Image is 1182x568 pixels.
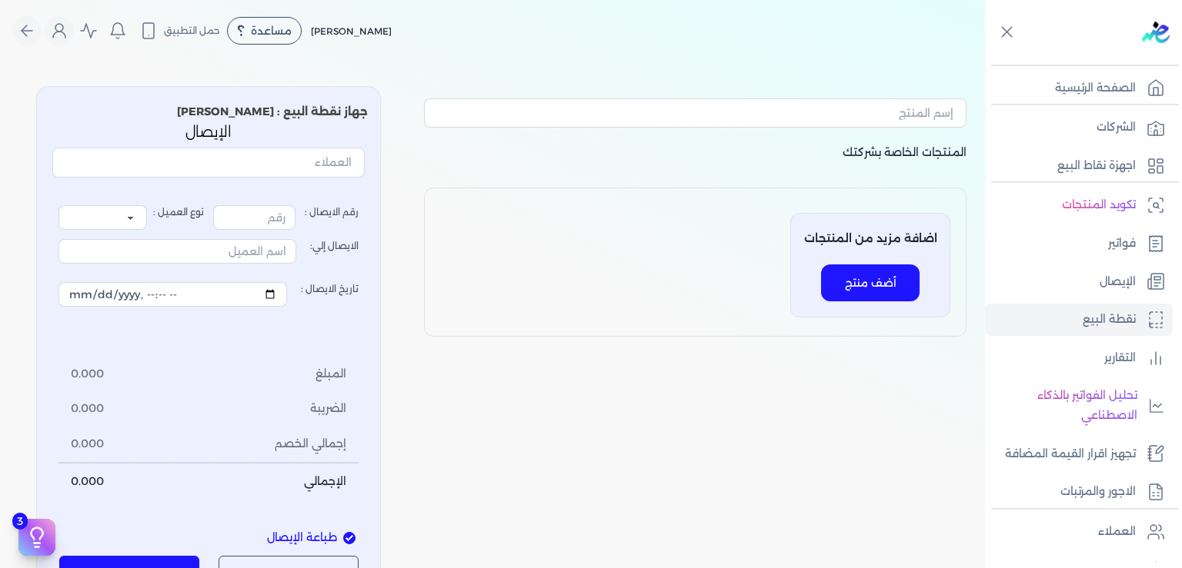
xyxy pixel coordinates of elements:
input: العملاء [52,148,365,177]
button: أضف منتج [821,264,920,301]
span: 0.000 [71,400,104,417]
a: الصفحة الرئيسية [985,72,1173,105]
p: الاجور والمرتبات [1060,482,1136,502]
a: تحليل الفواتير بالذكاء الاصطناعي [985,380,1173,431]
a: تكويد المنتجات [985,189,1173,221]
p: العملاء [1098,522,1136,542]
p: اجهزة نقاط البيع [1057,156,1136,176]
p: الصفحة الرئيسية [1055,78,1136,98]
span: المبلغ [316,366,346,383]
label: نوع العميل : [58,205,204,230]
label: الايصال إلي: [58,230,359,273]
p: الإيصال [52,122,365,142]
label: رقم الايصال : [213,205,359,230]
span: 0.000 [71,436,104,453]
span: إجمالي الخصم [275,436,346,453]
a: الاجور والمرتبات [985,476,1173,508]
p: الإيصال [1100,272,1136,292]
button: العملاء [52,148,365,183]
a: العملاء [985,516,1173,548]
div: مساعدة [227,17,302,45]
img: logo [1142,22,1170,43]
span: الضريبة [310,400,346,417]
p: تكويد المنتجات [1062,195,1136,215]
span: 3 [12,513,28,530]
label: تاريخ الايصال : [58,273,359,316]
p: المنتجات الخاصة بشركتك [424,143,967,188]
span: مساعدة [251,25,292,36]
input: الايصال إلي: [58,239,296,264]
span: حمل التطبيق [164,24,220,38]
a: اجهزة نقاط البيع [985,150,1173,182]
a: التقارير [985,342,1173,374]
input: إسم المنتج [424,98,967,128]
input: تاريخ الايصال : [58,282,287,307]
input: طباعة الإيصال [343,532,356,544]
p: جهاز نقطة البيع : [PERSON_NAME] [49,102,368,122]
span: 0.000 [71,473,104,490]
button: حمل التطبيق [135,18,224,44]
a: فواتير [985,228,1173,260]
button: 3 [18,519,55,556]
p: التقارير [1104,348,1136,368]
span: [PERSON_NAME] [311,25,392,37]
p: نقطة البيع [1083,310,1136,330]
select: نوع العميل : [58,205,147,230]
p: اضافة مزيد من المنتجات [804,229,937,249]
p: الشركات [1097,118,1136,138]
input: رقم الايصال : [213,205,295,230]
button: إسم المنتج [424,98,967,134]
p: تحليل الفواتير بالذكاء الاصطناعي [993,386,1137,425]
span: طباعة الإيصال [267,530,337,546]
span: 0.000 [71,366,104,383]
a: تجهيز اقرار القيمة المضافة [985,438,1173,470]
a: الإيصال [985,266,1173,298]
p: تجهيز اقرار القيمة المضافة [1005,444,1136,464]
a: نقطة البيع [985,304,1173,336]
a: الشركات [985,111,1173,144]
p: فواتير [1108,234,1136,254]
span: الإجمالي [304,473,346,490]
